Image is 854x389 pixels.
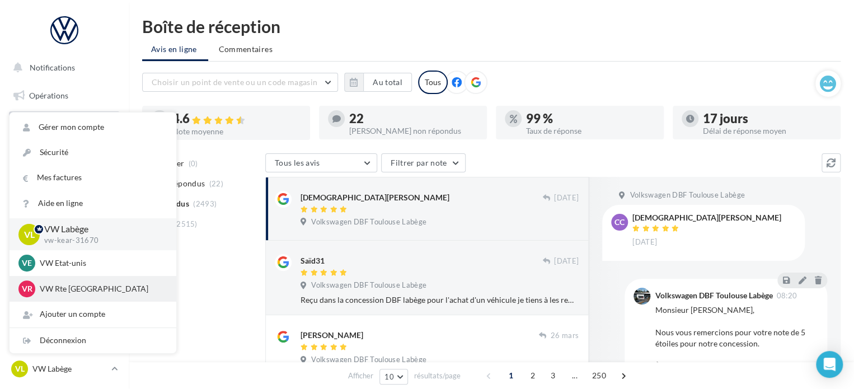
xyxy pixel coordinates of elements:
button: Au total [344,73,412,92]
div: 22 [349,113,478,125]
a: Campagnes DataOnDemand [7,317,122,350]
div: Ajouter un compte [10,302,176,327]
div: 99 % [526,113,655,125]
span: Volkswagen DBF Toulouse Labège [311,355,426,365]
span: ... [566,367,584,385]
span: 1 [502,367,520,385]
div: 4.6 [172,113,301,125]
p: VW Rte [GEOGRAPHIC_DATA] [40,283,163,294]
div: [DEMOGRAPHIC_DATA][PERSON_NAME] [301,192,449,203]
a: Opérations [7,84,122,107]
div: Volkswagen DBF Toulouse Labège [655,292,772,299]
div: Saïd31 [301,255,325,266]
span: Opérations [29,91,68,100]
span: cC [614,217,625,228]
span: Volkswagen DBF Toulouse Labège [311,280,426,290]
span: [DATE] [632,237,657,247]
button: Au total [363,73,412,92]
a: Mes factures [10,165,176,190]
span: VR [22,283,32,294]
a: Contacts [7,196,122,219]
span: Choisir un point de vente ou un code magasin [152,77,317,87]
a: Sécurité [10,140,176,165]
span: 250 [588,367,611,385]
span: 10 [384,372,394,381]
span: Commentaires [219,44,273,55]
div: Note moyenne [172,128,301,135]
span: Tous les avis [275,158,320,167]
span: (0) [189,159,198,168]
button: Notifications [7,56,118,79]
span: VL [24,228,35,241]
span: VL [15,363,25,374]
div: [PERSON_NAME] non répondus [349,127,478,135]
span: 2 [524,367,542,385]
span: VE [22,257,32,269]
span: Notifications [30,63,75,72]
button: Filtrer par note [381,153,466,172]
div: Reçu dans la concession DBF labège pour l'achat d'un véhicule je tiens à les remercier pour le pr... [301,294,579,306]
span: (22) [209,179,223,188]
p: VW Labège [32,363,107,374]
a: Aide en ligne [10,191,176,216]
span: [DATE] [554,256,579,266]
button: Choisir un point de vente ou un code magasin [142,73,338,92]
a: VL VW Labège [9,358,120,379]
a: Calendrier [7,252,122,275]
a: Boîte de réception [7,111,122,135]
p: VW Labège [44,223,158,236]
div: [PERSON_NAME] [301,330,363,341]
div: Open Intercom Messenger [816,351,843,378]
div: Boîte de réception [142,18,841,35]
div: Délai de réponse moyen [703,127,832,135]
button: Tous les avis [265,153,377,172]
p: vw-kear-31670 [44,236,158,246]
span: (2515) [174,219,198,228]
span: résultats/page [414,371,461,381]
a: PLV et print personnalisable [7,279,122,312]
button: 10 [379,369,408,385]
a: Visibilité en ligne [7,140,122,164]
span: 08:20 [776,292,797,299]
a: Médiathèque [7,224,122,247]
div: Taux de réponse [526,127,655,135]
span: Afficher [348,371,373,381]
a: Gérer mon compte [10,115,176,140]
span: 3 [544,367,562,385]
div: Déconnexion [10,328,176,353]
div: 17 jours [703,113,832,125]
span: 26 mars [551,331,579,341]
span: Volkswagen DBF Toulouse Labège [311,217,426,227]
span: Non répondus [153,178,205,189]
span: Volkswagen DBF Toulouse Labège [630,190,745,200]
div: [DEMOGRAPHIC_DATA][PERSON_NAME] [632,214,781,222]
div: Tous [418,71,448,94]
span: [DATE] [554,193,579,203]
p: VW Etat-unis [40,257,163,269]
a: Campagnes [7,168,122,192]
